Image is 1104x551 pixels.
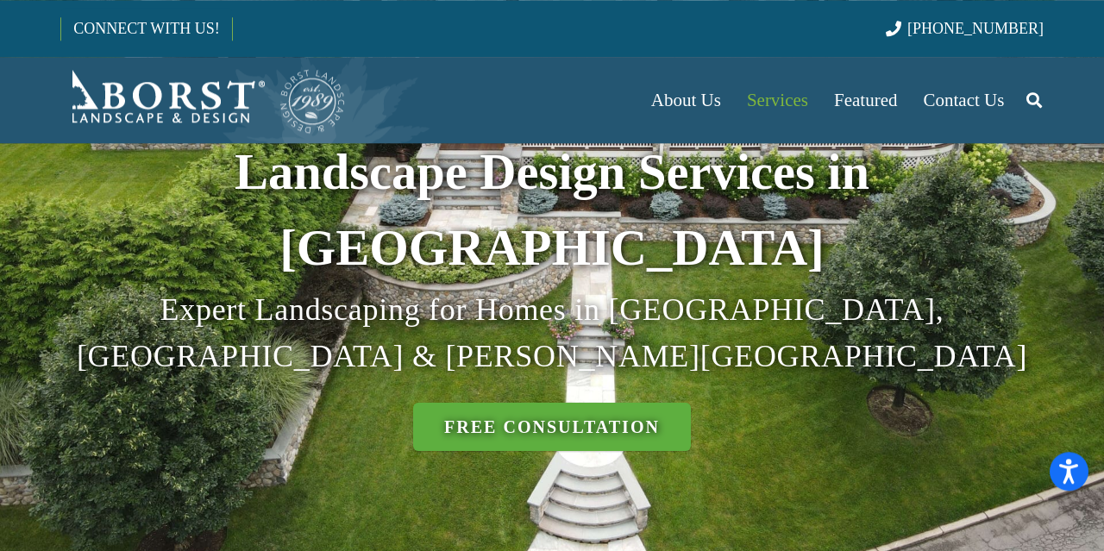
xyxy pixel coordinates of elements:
[821,57,910,143] a: Featured
[747,90,808,110] span: Services
[60,66,347,135] a: Borst-Logo
[1017,78,1051,122] a: Search
[834,90,897,110] span: Featured
[61,8,231,49] a: CONNECT WITH US!
[924,90,1005,110] span: Contact Us
[886,20,1044,37] a: [PHONE_NUMBER]
[911,57,1018,143] a: Contact Us
[907,20,1044,37] span: [PHONE_NUMBER]
[235,144,869,276] strong: Landscape Design Services in [GEOGRAPHIC_DATA]
[651,90,721,110] span: About Us
[734,57,821,143] a: Services
[77,292,1027,373] span: Expert Landscaping for Homes in [GEOGRAPHIC_DATA], [GEOGRAPHIC_DATA] & [PERSON_NAME][GEOGRAPHIC_D...
[638,57,734,143] a: About Us
[413,403,691,451] a: Free Consultation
